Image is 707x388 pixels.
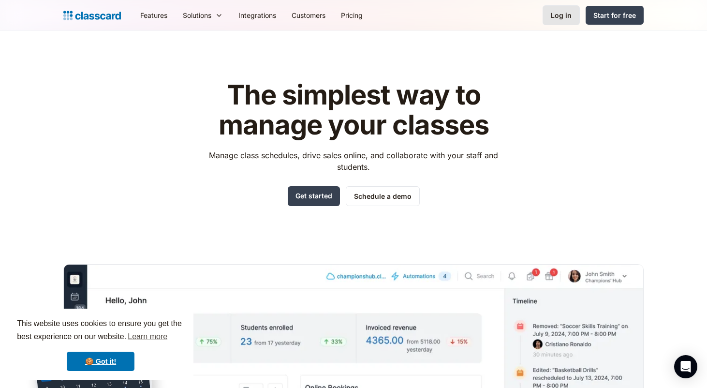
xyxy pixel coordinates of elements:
a: Customers [284,4,333,26]
a: learn more about cookies [126,329,169,344]
div: Solutions [183,10,211,20]
a: Logo [63,9,121,22]
a: Schedule a demo [346,186,420,206]
a: dismiss cookie message [67,352,134,371]
div: Solutions [175,4,231,26]
a: Pricing [333,4,370,26]
p: Manage class schedules, drive sales online, and collaborate with your staff and students. [200,149,507,173]
div: Start for free [593,10,636,20]
a: Log in [543,5,580,25]
div: Log in [551,10,572,20]
a: Start for free [586,6,644,25]
a: Integrations [231,4,284,26]
div: Open Intercom Messenger [674,355,697,378]
h1: The simplest way to manage your classes [200,80,507,140]
span: This website uses cookies to ensure you get the best experience on our website. [17,318,184,344]
div: cookieconsent [8,309,193,380]
a: Features [133,4,175,26]
a: Get started [288,186,340,206]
